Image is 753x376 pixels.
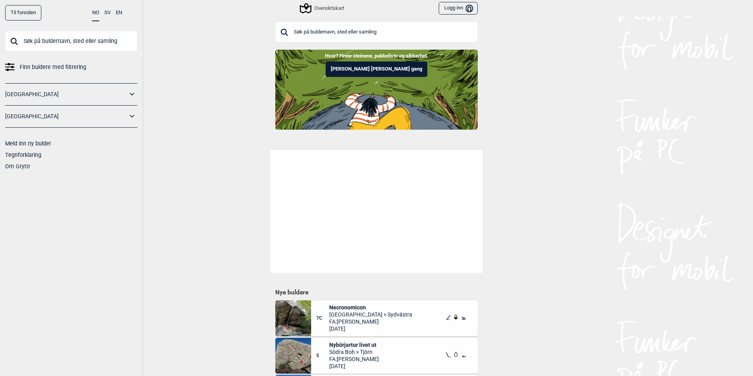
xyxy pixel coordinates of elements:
a: Finn buldere med filtrering [5,61,137,73]
button: EN [116,5,122,20]
a: Til forsiden [5,5,41,20]
input: Søk på buldernavn, sted eller samling [275,22,478,42]
img: Necronomicon [275,300,311,336]
span: Necronomicon [329,304,412,311]
img: Nyborjartur livet ut [275,338,311,374]
a: Om Gryttr [5,163,30,169]
button: [PERSON_NAME] [PERSON_NAME] gang [326,61,427,77]
input: Søk på buldernavn, sted eller samling [5,31,137,51]
button: SV [104,5,111,20]
div: Necronomicon7CNecronomicon[GEOGRAPHIC_DATA] > SydvästraFA:[PERSON_NAME][DATE] [275,300,478,336]
span: Södra Boh > Tjörn [329,348,379,356]
span: 5 [316,352,329,359]
span: [GEOGRAPHIC_DATA] > Sydvästra [329,311,412,318]
p: Hvor? Finne steinene, pakkeliste og sikkerhet. [6,52,747,60]
a: [GEOGRAPHIC_DATA] [5,89,127,100]
span: FA: [PERSON_NAME] [329,356,379,363]
span: Nybörjartur livet ut [329,341,379,348]
div: Oversiktskart [301,4,344,13]
span: [DATE] [329,325,412,332]
a: [GEOGRAPHIC_DATA] [5,111,127,122]
h1: Nye buldere [275,289,478,296]
button: NO [92,5,99,21]
span: 7C [316,315,329,322]
span: [DATE] [329,363,379,370]
span: Finn buldere med filtrering [20,61,86,73]
button: Logg inn [439,2,478,15]
a: Meld inn ny bulder [5,140,51,147]
a: Tegnforklaring [5,152,41,158]
div: Nyborjartur livet ut5Nybörjartur livet utSödra Boh > TjörnFA:[PERSON_NAME][DATE] [275,338,478,374]
img: Indoor to outdoor [275,50,478,129]
span: FA: [PERSON_NAME] [329,318,412,325]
